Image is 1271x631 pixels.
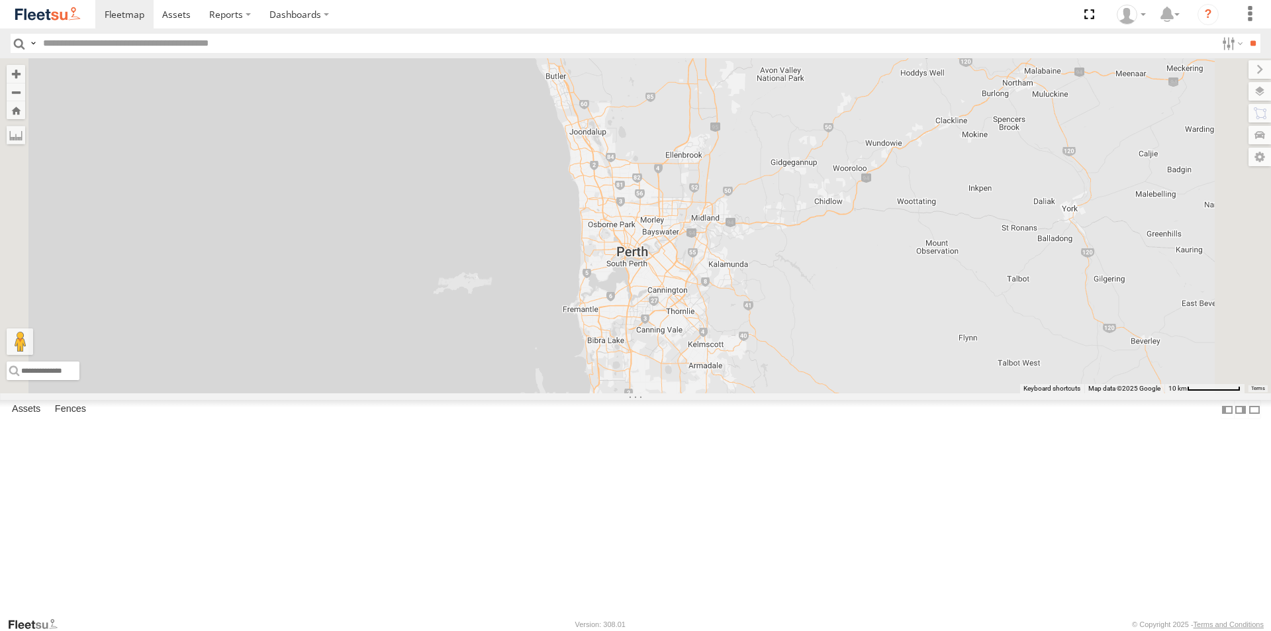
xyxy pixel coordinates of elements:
[1194,620,1264,628] a: Terms and Conditions
[1198,4,1219,25] i: ?
[48,401,93,419] label: Fences
[1088,385,1160,392] span: Map data ©2025 Google
[1251,385,1265,391] a: Terms (opens in new tab)
[7,126,25,144] label: Measure
[575,620,626,628] div: Version: 308.01
[7,101,25,119] button: Zoom Home
[1168,385,1187,392] span: 10 km
[1164,384,1245,393] button: Map Scale: 10 km per 77 pixels
[13,5,82,23] img: fleetsu-logo-horizontal.svg
[7,328,33,355] button: Drag Pegman onto the map to open Street View
[1132,620,1264,628] div: © Copyright 2025 -
[1234,400,1247,419] label: Dock Summary Table to the Right
[1248,400,1261,419] label: Hide Summary Table
[5,401,47,419] label: Assets
[7,618,68,631] a: Visit our Website
[1112,5,1151,24] div: Wayne Betts
[1217,34,1245,53] label: Search Filter Options
[7,65,25,83] button: Zoom in
[7,83,25,101] button: Zoom out
[28,34,38,53] label: Search Query
[1248,148,1271,166] label: Map Settings
[1023,384,1080,393] button: Keyboard shortcuts
[1221,400,1234,419] label: Dock Summary Table to the Left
